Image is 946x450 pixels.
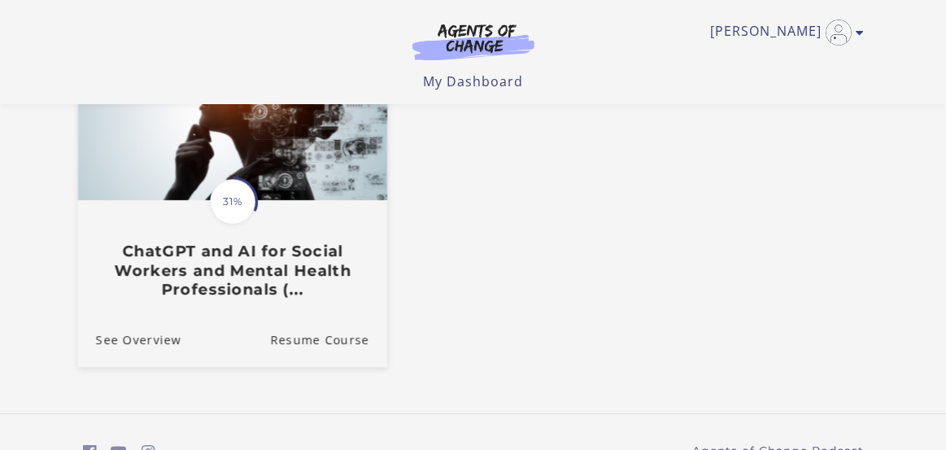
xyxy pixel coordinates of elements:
img: Agents of Change Logo [395,23,551,60]
span: 31% [210,179,255,225]
a: ChatGPT and AI for Social Workers and Mental Health Professionals (...: Resume Course [270,312,387,366]
a: ChatGPT and AI for Social Workers and Mental Health Professionals (...: See Overview [77,312,181,366]
h3: ChatGPT and AI for Social Workers and Mental Health Professionals (... [95,242,368,299]
a: Toggle menu [710,20,856,46]
a: My Dashboard [423,72,523,90]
